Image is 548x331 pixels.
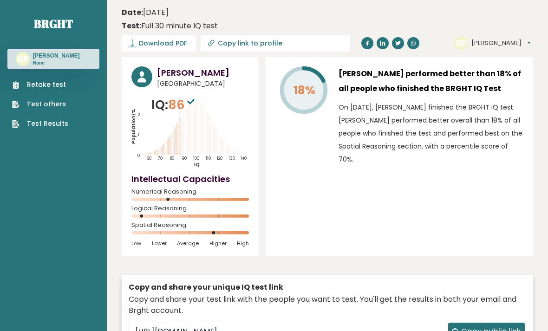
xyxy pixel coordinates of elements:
span: Logical Reasoning [131,207,249,210]
span: High [237,240,249,247]
h3: [PERSON_NAME] [33,52,80,59]
tspan: 70 [158,156,163,161]
p: None [33,60,80,66]
span: Lower [152,240,167,247]
a: Download PDF [122,35,196,52]
tspan: 2 [138,112,140,117]
a: Brght [34,16,73,31]
h3: [PERSON_NAME] performed better than 18% of all people who finished the BRGHT IQ Test [339,66,523,96]
time: [DATE] [122,7,169,18]
a: Test Results [12,119,68,129]
p: On [DATE], [PERSON_NAME] finished the BRGHT IQ test. [PERSON_NAME] performed better overall than ... [339,101,523,166]
tspan: 0 [137,153,140,158]
div: Copy and share your unique IQ test link [129,282,526,293]
tspan: 110 [206,156,211,161]
b: Date: [122,7,143,18]
span: Higher [209,240,227,247]
div: Copy and share your test link with the people you want to test. You'll get the results in both yo... [129,294,526,316]
h4: Intellectual Capacities [131,173,249,185]
tspan: Population/% [130,109,137,144]
text: HF [18,53,28,64]
div: Full 30 minute IQ test [122,20,218,32]
span: Average [177,240,199,247]
span: Numerical Reasoning [131,190,249,194]
tspan: 18% [294,82,315,98]
span: [GEOGRAPHIC_DATA] [157,79,249,89]
span: Download PDF [139,39,187,48]
p: IQ: [151,96,197,114]
tspan: IQ [194,162,200,169]
tspan: 130 [228,156,235,161]
tspan: 120 [217,156,222,161]
a: Retake test [12,80,68,90]
tspan: 140 [241,156,247,161]
tspan: 90 [182,156,187,161]
span: Spatial Reasoning [131,223,249,227]
tspan: 60 [146,156,151,161]
span: Low [131,240,141,247]
span: 86 [168,96,197,113]
tspan: 1 [138,132,139,138]
h3: [PERSON_NAME] [157,66,249,79]
tspan: 80 [170,156,174,161]
a: Test others [12,99,68,109]
text: HF [456,38,467,48]
tspan: 100 [193,156,199,161]
button: [PERSON_NAME] [471,39,530,48]
b: Test: [122,20,141,31]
